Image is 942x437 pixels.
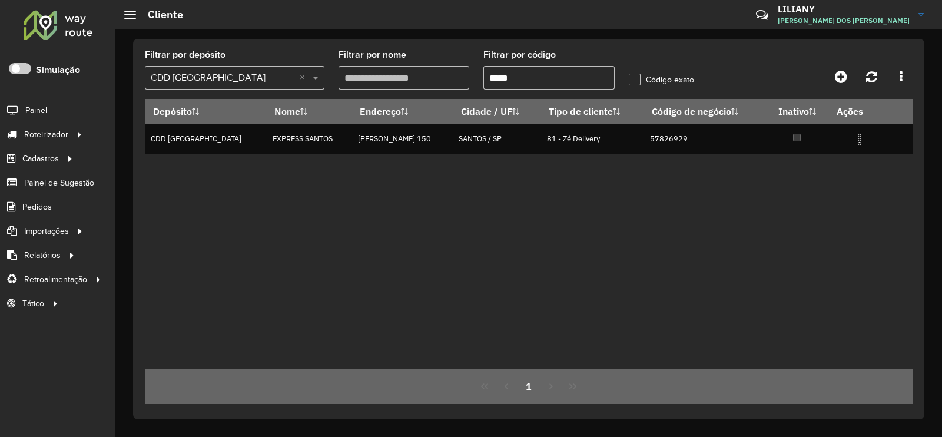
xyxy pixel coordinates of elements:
td: SANTOS / SP [453,124,540,154]
span: Painel de Sugestão [24,177,94,189]
th: Ações [829,99,900,124]
span: Cadastros [22,153,59,165]
span: [PERSON_NAME] DOS [PERSON_NAME] [778,15,910,26]
td: 81 - Zé Delivery [540,124,644,154]
span: Clear all [300,71,310,85]
label: Código exato [629,74,694,86]
label: Simulação [36,63,80,77]
button: 1 [518,375,540,398]
span: Importações [24,225,69,237]
span: Tático [22,297,44,310]
span: Roteirizador [24,128,68,141]
td: EXPRESS SANTOS [266,124,351,154]
td: 57826929 [644,124,765,154]
span: Relatórios [24,249,61,261]
h3: LILIANY [778,4,910,15]
th: Tipo de cliente [540,99,644,124]
th: Nome [266,99,351,124]
th: Inativo [765,99,829,124]
th: Depósito [145,99,266,124]
th: Endereço [352,99,453,124]
span: Pedidos [22,201,52,213]
td: CDD [GEOGRAPHIC_DATA] [145,124,266,154]
td: [PERSON_NAME] 150 [352,124,453,154]
label: Filtrar por depósito [145,48,225,62]
span: Painel [25,104,47,117]
th: Cidade / UF [453,99,540,124]
a: Contato Rápido [749,2,775,28]
th: Código de negócio [644,99,765,124]
label: Filtrar por nome [339,48,406,62]
label: Filtrar por código [483,48,556,62]
span: Retroalimentação [24,273,87,286]
h2: Cliente [136,8,183,21]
